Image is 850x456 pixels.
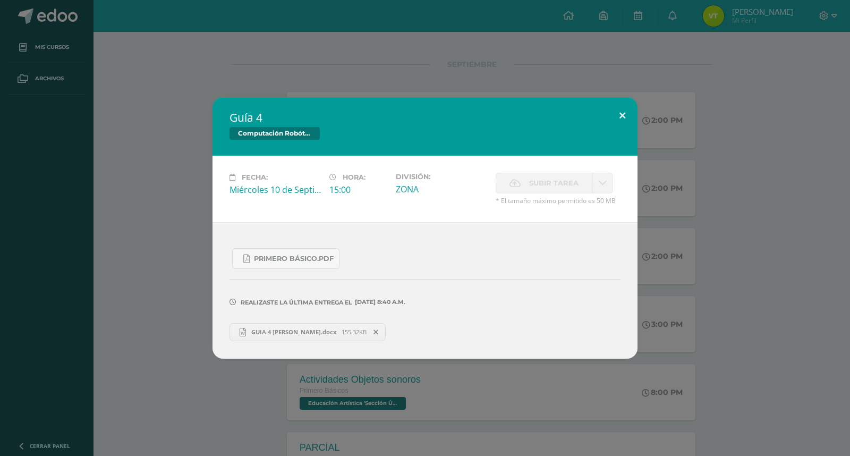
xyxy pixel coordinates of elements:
[229,110,620,125] h2: Guía 4
[592,173,613,193] a: La fecha de entrega ha expirado
[367,326,385,338] span: Remover entrega
[241,299,352,306] span: Realizaste la última entrega el
[529,173,579,193] span: Subir tarea
[343,173,365,181] span: Hora:
[329,184,387,196] div: 15:00
[242,173,268,181] span: Fecha:
[342,328,367,336] span: 155.32KB
[496,173,592,193] label: La fecha de entrega ha expirado
[229,323,386,341] a: GUIA 4 [PERSON_NAME].docx 155.32KB
[229,127,320,140] span: Computación Robótica
[229,184,321,196] div: Miércoles 10 de Septiembre
[396,173,487,181] label: División:
[232,248,339,269] a: PRIMERO básico.pdf
[607,97,637,133] button: Close (Esc)
[254,255,334,263] span: PRIMERO básico.pdf
[496,196,620,205] span: * El tamaño máximo permitido es 50 MB
[246,328,342,336] span: GUIA 4 [PERSON_NAME].docx
[396,183,487,195] div: ZONA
